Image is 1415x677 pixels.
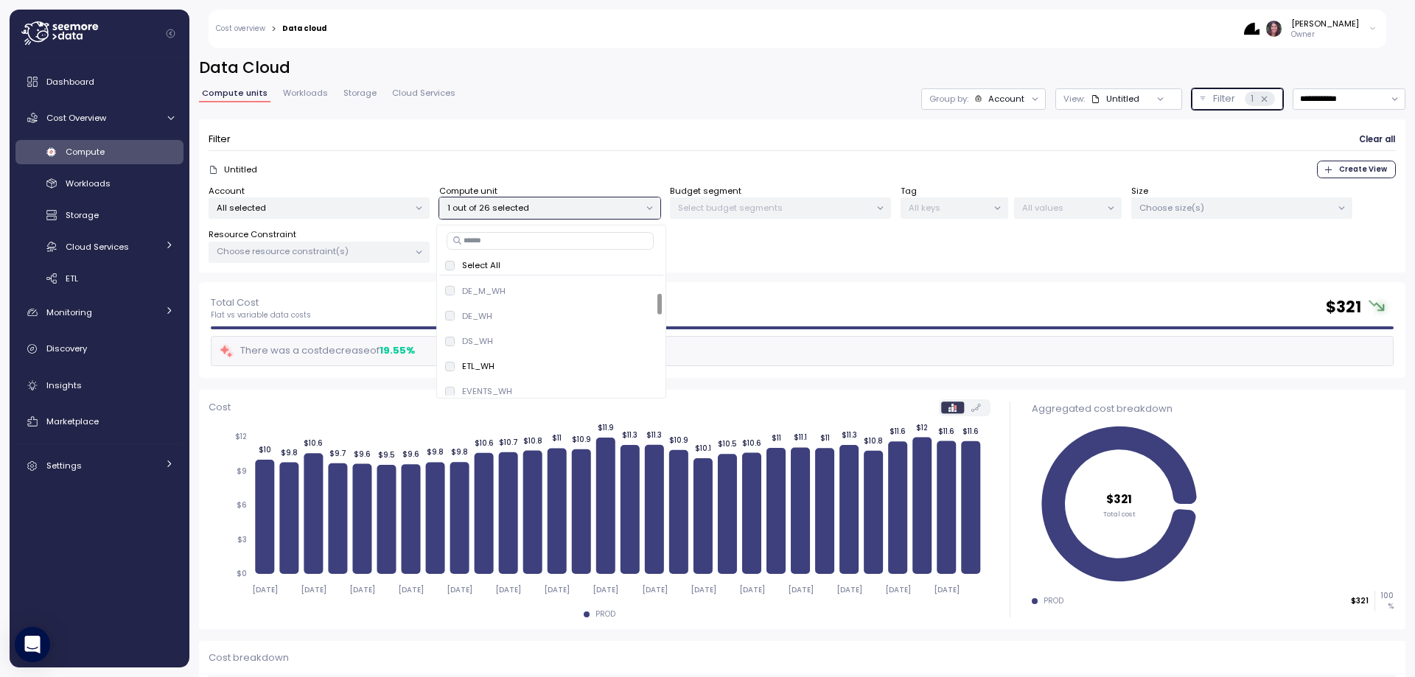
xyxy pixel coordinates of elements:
div: PROD [595,609,615,620]
p: $321 [1351,596,1369,606]
h2: Data Cloud [199,57,1405,79]
p: All values [1022,202,1101,214]
a: Settings [15,452,184,481]
a: Storage [15,203,184,228]
tspan: $9.8 [281,447,298,457]
span: Settings [46,460,82,471]
tspan: $11 [771,433,780,443]
span: Workloads [283,89,328,97]
tspan: $9.5 [378,450,395,460]
p: DS_WH [462,335,493,347]
div: Account [988,93,1024,105]
p: EVENTS_WH [462,385,512,397]
a: Insights [15,371,184,400]
tspan: [DATE] [252,585,278,594]
tspan: $11.6 [890,427,906,436]
span: Compute units [202,89,268,97]
p: Select All [462,259,500,271]
tspan: [DATE] [544,585,570,594]
button: Create View [1317,161,1396,178]
p: Cost [209,400,231,415]
tspan: [DATE] [447,585,472,594]
a: Discovery [15,334,184,364]
button: Filter1 [1192,88,1283,110]
span: Cost Overview [46,112,106,124]
label: Compute unit [439,185,497,198]
p: Flat vs variable data costs [211,310,311,320]
label: Account [209,185,245,198]
a: Cost overview [216,25,265,32]
tspan: [DATE] [641,585,667,594]
button: Collapse navigation [161,28,180,39]
tspan: $11.6 [962,427,979,436]
img: 68b85438e78823e8cb7db339.PNG [1244,21,1259,36]
tspan: $10.1 [695,443,711,453]
p: Group by: [929,93,968,105]
span: Monitoring [46,306,92,318]
tspan: [DATE] [788,585,814,594]
span: Storage [66,209,99,221]
p: Total Cost [211,295,311,310]
tspan: $11.3 [646,430,662,440]
tspan: $11.9 [598,423,614,432]
tspan: $10.8 [864,436,883,446]
tspan: $3 [237,535,247,544]
tspan: $9.6 [402,449,419,459]
tspan: [DATE] [301,585,326,594]
label: Size [1131,185,1148,198]
tspan: $11.3 [841,430,856,440]
div: Aggregated cost breakdown [1032,401,1394,416]
tspan: [DATE] [885,585,911,594]
tspan: [DATE] [495,585,521,594]
tspan: [DATE] [934,585,960,594]
p: Owner [1291,29,1359,40]
tspan: $10.8 [523,435,542,445]
span: Clear all [1359,130,1395,150]
tspan: $11.3 [622,430,637,440]
tspan: $12 [916,423,928,432]
p: Filter [209,132,231,147]
span: Cloud Services [392,89,455,97]
span: Discovery [46,343,87,354]
tspan: $9 [237,466,247,476]
tspan: $10.9 [669,435,688,445]
div: There was a cost decrease of [219,343,415,359]
span: Marketplace [46,415,99,427]
img: ACg8ocLDuIZlR5f2kIgtapDwVC7yp445s3OgbrQTIAV7qYj8P05r5pI=s96-c [1266,21,1282,36]
label: Budget segment [670,185,741,198]
a: Cloud Services [15,234,184,259]
tspan: [DATE] [398,585,424,594]
div: PROD [1044,596,1063,606]
div: Data cloud [282,25,326,32]
tspan: $10.6 [742,438,761,447]
div: Open Intercom Messenger [15,627,50,662]
tspan: $321 [1107,491,1133,507]
span: Storage [343,89,377,97]
span: Cloud Services [66,241,129,253]
p: Cost breakdown [209,650,1396,665]
p: Untitled [224,164,257,175]
tspan: $11 [820,433,829,443]
span: Create View [1339,161,1387,178]
label: Tag [901,185,917,198]
tspan: [DATE] [836,585,862,594]
p: ETL_WH [462,360,495,372]
tspan: $6 [237,500,247,510]
span: ETL [66,273,78,284]
tspan: $11.6 [938,426,954,435]
span: Workloads [66,178,111,189]
p: All selected [217,202,409,214]
div: 19.55 % [380,343,415,358]
a: Dashboard [15,67,184,97]
tspan: $10.5 [718,439,737,449]
h2: $ 321 [1326,297,1361,318]
div: Untitled [1106,93,1139,105]
tspan: Total cost [1103,509,1136,519]
div: > [271,24,276,34]
tspan: [DATE] [690,585,716,594]
tspan: $9.6 [354,449,371,458]
button: Clear all [1358,129,1396,150]
tspan: $11.1 [794,432,807,442]
p: Choose resource constraint(s) [217,245,409,257]
a: Workloads [15,172,184,196]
